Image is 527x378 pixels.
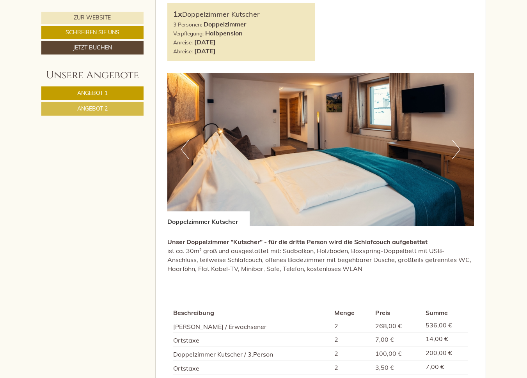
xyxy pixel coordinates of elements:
[173,9,182,19] b: 1x
[375,322,402,330] span: 268,00 €
[41,12,144,24] a: Zur Website
[167,73,474,226] img: image
[173,48,193,55] small: Abreise:
[173,347,331,361] td: Doppelzimmer Kutscher / 3.Person
[194,47,216,55] b: [DATE]
[167,238,428,246] strong: Unser Doppelzimmer "Kutscher" - für die dritte Person wird die Schlafcouch aufgebettet
[167,237,474,273] p: ist ca. 30m² groß und ausgestattet mit: Südbalkon, Holzboden, Boxspring-Doppelbett mit USB-Anschl...
[167,211,250,226] div: Doppelzimmer Kutscher
[173,319,331,333] td: [PERSON_NAME] / Erwachsener
[77,105,108,112] span: Angebot 2
[173,21,202,28] small: 3 Personen:
[173,9,309,20] div: Doppelzimmer Kutscher
[452,140,460,159] button: Next
[77,90,108,97] span: Angebot 1
[422,319,468,333] td: 536,00 €
[331,333,372,347] td: 2
[422,347,468,361] td: 200,00 €
[173,361,331,375] td: Ortstaxe
[205,29,243,37] b: Halbpension
[181,140,189,159] button: Previous
[422,333,468,347] td: 14,00 €
[41,41,144,55] a: Jetzt buchen
[173,307,331,319] th: Beschreibung
[331,347,372,361] td: 2
[375,336,394,343] span: 7,00 €
[204,20,246,28] b: Doppelzimmer
[422,361,468,375] td: 7,00 €
[41,68,144,83] div: Unsere Angebote
[173,30,204,37] small: Verpflegung:
[375,364,394,371] span: 3,50 €
[331,307,372,319] th: Menge
[375,350,402,357] span: 100,00 €
[422,307,468,319] th: Summe
[173,39,193,46] small: Anreise:
[41,26,144,39] a: Schreiben Sie uns
[372,307,422,319] th: Preis
[331,361,372,375] td: 2
[194,38,216,46] b: [DATE]
[173,333,331,347] td: Ortstaxe
[331,319,372,333] td: 2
